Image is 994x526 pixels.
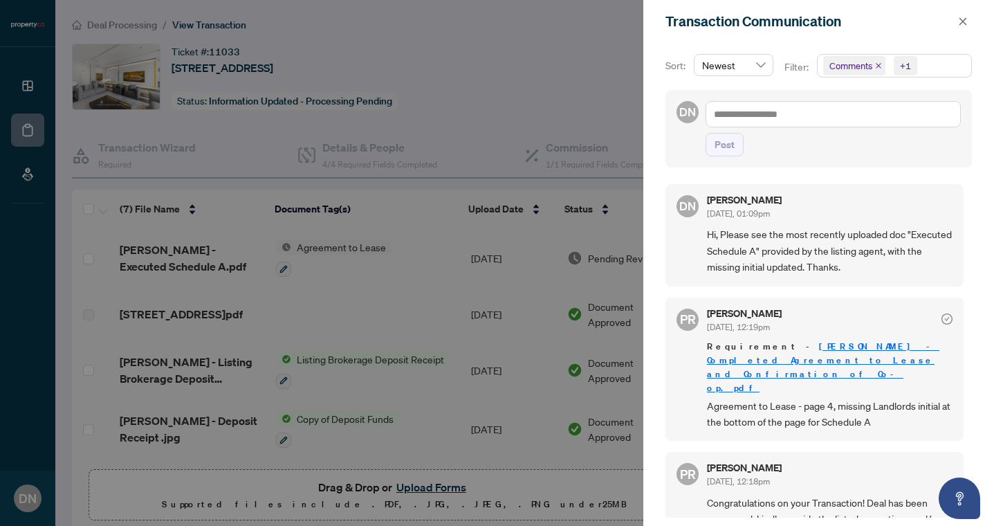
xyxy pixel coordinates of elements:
button: Open asap [939,478,980,519]
span: [DATE], 01:09pm [707,208,770,219]
p: Filter: [784,60,811,75]
span: Newest [702,55,765,75]
span: close [875,62,882,69]
span: [DATE], 12:19pm [707,322,770,332]
h5: [PERSON_NAME] [707,195,782,205]
span: Hi, Please see the most recently uploaded doc "Executed Schedule A" provided by the listing agent... [707,226,952,275]
span: PR [680,309,696,329]
span: Comments [823,56,885,75]
span: DN [679,197,696,215]
div: Transaction Communication [665,11,954,32]
p: Sort: [665,58,688,73]
span: Agreement to Lease - page 4, missing Landlords initial at the bottom of the page for Schedule A [707,398,952,430]
span: Requirement - [707,340,952,395]
span: check-circle [941,314,952,325]
span: [DATE], 12:18pm [707,476,770,487]
span: PR [680,464,696,484]
h5: [PERSON_NAME] [707,463,782,473]
div: +1 [900,59,911,73]
span: close [958,17,968,26]
span: DN [679,103,696,121]
h5: [PERSON_NAME] [707,309,782,318]
a: [PERSON_NAME] - Completed Agreement to Lease and Confirmation of Co-op.pdf [707,341,939,394]
span: Comments [829,59,872,73]
button: Post [706,133,744,156]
